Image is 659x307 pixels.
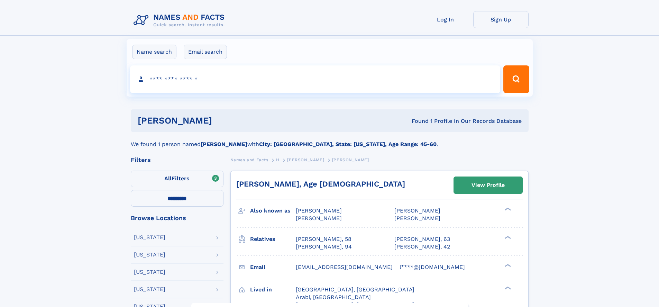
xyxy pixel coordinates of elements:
[134,235,165,240] div: [US_STATE]
[259,141,437,147] b: City: [GEOGRAPHIC_DATA], State: [US_STATE], Age Range: 45-60
[473,11,529,28] a: Sign Up
[394,215,440,222] span: [PERSON_NAME]
[134,287,165,292] div: [US_STATE]
[394,243,450,251] a: [PERSON_NAME], 42
[164,175,172,182] span: All
[296,207,342,214] span: [PERSON_NAME]
[134,252,165,258] div: [US_STATE]
[296,264,393,270] span: [EMAIL_ADDRESS][DOMAIN_NAME]
[230,155,268,164] a: Names and Facts
[134,269,165,275] div: [US_STATE]
[236,180,405,188] a: [PERSON_NAME], Age [DEMOGRAPHIC_DATA]
[332,157,369,162] span: [PERSON_NAME]
[296,215,342,222] span: [PERSON_NAME]
[454,177,522,193] a: View Profile
[250,233,296,245] h3: Relatives
[287,157,324,162] span: [PERSON_NAME]
[296,243,352,251] a: [PERSON_NAME], 94
[418,11,473,28] a: Log In
[184,45,227,59] label: Email search
[276,157,280,162] span: H
[296,294,371,300] span: Arabi, [GEOGRAPHIC_DATA]
[250,205,296,217] h3: Also known as
[394,235,450,243] a: [PERSON_NAME], 63
[503,263,511,268] div: ❯
[250,284,296,296] h3: Lived in
[276,155,280,164] a: H
[130,65,501,93] input: search input
[131,215,223,221] div: Browse Locations
[503,65,529,93] button: Search Button
[131,157,223,163] div: Filters
[132,45,176,59] label: Name search
[312,117,522,125] div: Found 1 Profile In Our Records Database
[472,177,505,193] div: View Profile
[296,235,351,243] a: [PERSON_NAME], 58
[296,286,414,293] span: [GEOGRAPHIC_DATA], [GEOGRAPHIC_DATA]
[503,207,511,211] div: ❯
[287,155,324,164] a: [PERSON_NAME]
[131,171,223,187] label: Filters
[503,286,511,290] div: ❯
[394,207,440,214] span: [PERSON_NAME]
[201,141,247,147] b: [PERSON_NAME]
[250,261,296,273] h3: Email
[131,11,230,30] img: Logo Names and Facts
[138,116,312,125] h1: [PERSON_NAME]
[131,132,529,148] div: We found 1 person named with .
[503,235,511,240] div: ❯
